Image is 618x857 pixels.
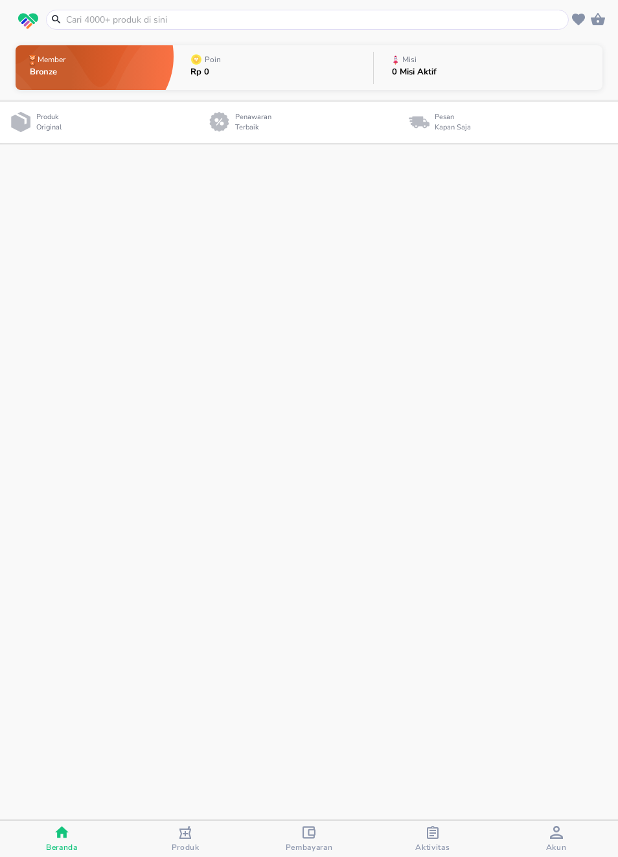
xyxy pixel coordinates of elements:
p: Penawaran Terbaik [235,112,277,133]
p: Poin [205,56,221,63]
button: Produk [124,821,247,857]
span: Beranda [46,842,78,852]
p: Produk Original [36,112,67,133]
span: Akun [546,842,567,852]
button: Akun [494,821,618,857]
p: Pesan Kapan Saja [435,112,471,133]
p: Member [38,56,65,63]
button: Pembayaran [247,821,371,857]
span: Aktivitas [415,842,450,852]
button: PoinRp 0 [174,42,373,93]
span: Pembayaran [286,842,333,852]
p: Misi [402,56,417,63]
p: 0 Misi Aktif [392,68,437,76]
button: Aktivitas [371,821,494,857]
input: Cari 4000+ produk di sini [65,13,566,27]
button: Misi0 Misi Aktif [374,42,602,93]
span: Produk [172,842,200,852]
img: logo_swiperx_s.bd005f3b.svg [18,13,38,30]
p: Bronze [30,68,68,76]
button: MemberBronze [16,42,174,93]
p: Rp 0 [190,68,223,76]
